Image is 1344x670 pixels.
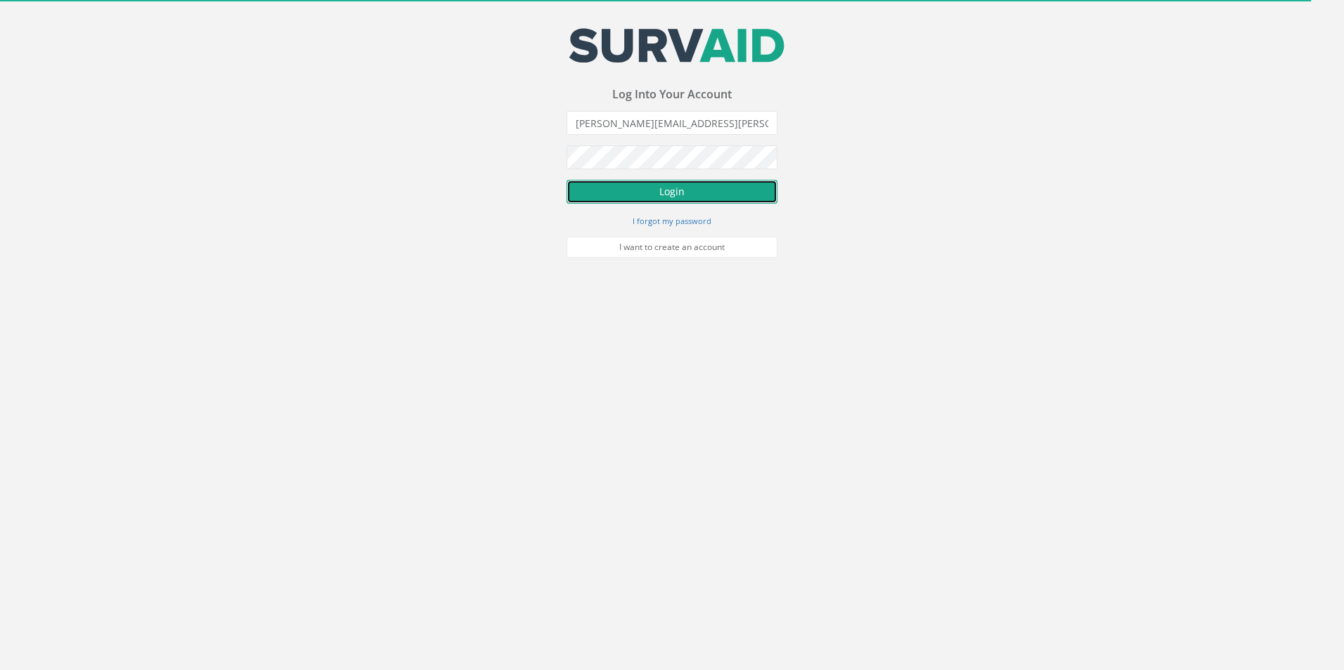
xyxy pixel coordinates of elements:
small: I forgot my password [633,216,711,226]
a: I forgot my password [633,214,711,227]
input: Email [567,111,777,135]
h3: Log Into Your Account [567,88,777,101]
a: I want to create an account [567,237,777,258]
button: Login [567,180,777,204]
